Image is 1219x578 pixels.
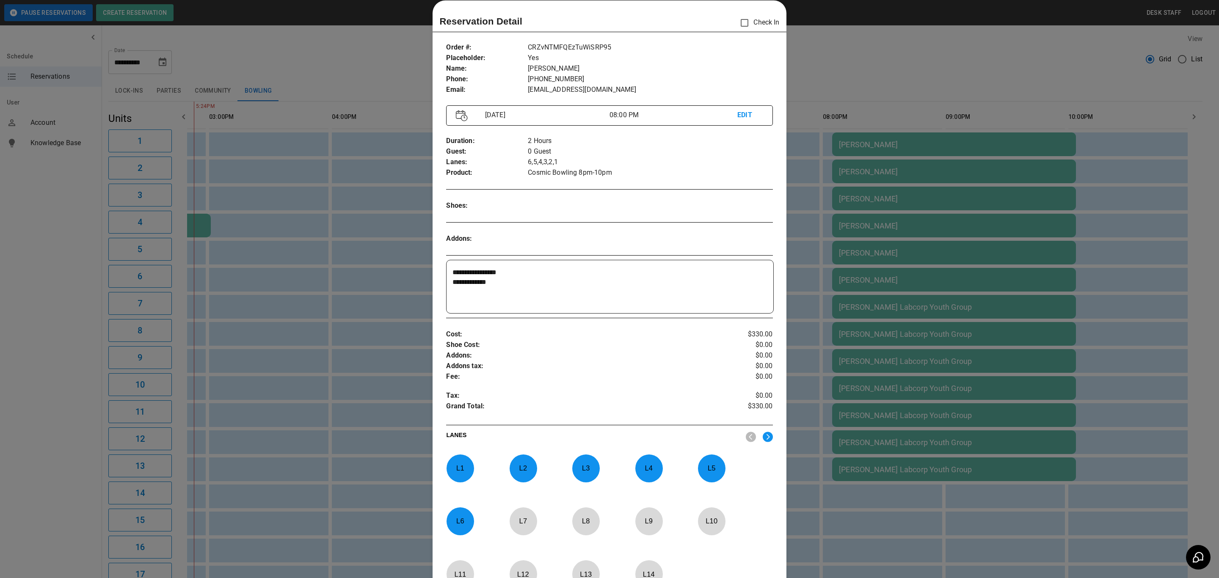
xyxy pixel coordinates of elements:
p: L 3 [572,458,600,478]
p: $0.00 [718,372,773,382]
p: L 1 [446,458,474,478]
p: Phone : [446,74,528,85]
p: $0.00 [718,391,773,401]
p: Product : [446,168,528,178]
p: Name : [446,63,528,74]
p: $0.00 [718,350,773,361]
p: L 4 [635,458,663,478]
p: [PHONE_NUMBER] [528,74,772,85]
p: Duration : [446,136,528,146]
p: Addons : [446,350,718,361]
p: Lanes : [446,157,528,168]
p: L 5 [698,458,725,478]
img: nav_left.svg [746,432,756,442]
p: [EMAIL_ADDRESS][DOMAIN_NAME] [528,85,772,95]
p: Check In [736,14,779,32]
p: Shoe Cost : [446,340,718,350]
p: Cosmic Bowling 8pm-10pm [528,168,772,178]
p: $330.00 [718,329,773,340]
p: Fee : [446,372,718,382]
p: $330.00 [718,401,773,414]
p: Addons : [446,234,528,244]
p: Yes [528,53,772,63]
p: [PERSON_NAME] [528,63,772,74]
p: $0.00 [718,361,773,372]
p: L 10 [698,511,725,531]
p: Tax : [446,391,718,401]
img: Vector [456,110,468,121]
p: L 6 [446,511,474,531]
p: Guest : [446,146,528,157]
p: Placeholder : [446,53,528,63]
p: Addons tax : [446,361,718,372]
p: CRZvNTMFQEzTuWiSRP95 [528,42,772,53]
p: [DATE] [482,110,609,120]
p: L 8 [572,511,600,531]
img: right.svg [763,432,773,442]
p: Order # : [446,42,528,53]
p: $0.00 [718,340,773,350]
p: Email : [446,85,528,95]
p: L 7 [509,511,537,531]
p: 6,5,4,3,2,1 [528,157,772,168]
p: L 9 [635,511,663,531]
p: Grand Total : [446,401,718,414]
p: L 2 [509,458,537,478]
p: EDIT [737,110,763,121]
p: Cost : [446,329,718,340]
p: 0 Guest [528,146,772,157]
p: Reservation Detail [439,14,522,28]
p: 2 Hours [528,136,772,146]
p: LANES [446,431,739,443]
p: 08:00 PM [609,110,737,120]
p: Shoes : [446,201,528,211]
